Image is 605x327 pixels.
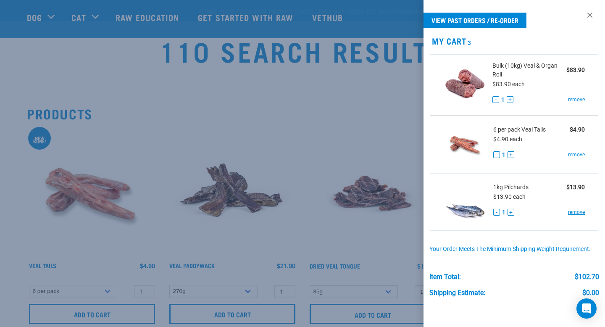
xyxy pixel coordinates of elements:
span: 6 per pack Veal Tails [493,125,546,134]
span: $83.90 each [492,81,525,87]
span: $4.90 each [493,136,522,142]
img: Pilchards [444,180,487,224]
div: Your order meets the minimum shipping weight requirement. [429,246,600,253]
span: Bulk (10kg) Veal & Organ Roll [492,61,566,79]
button: - [492,96,499,103]
span: $13.90 each [493,193,526,200]
strong: $4.90 [570,126,585,133]
a: remove [568,208,585,216]
a: remove [568,96,585,103]
img: Veal Tails [444,123,487,166]
strong: $83.90 [566,66,585,73]
span: 1 [502,208,505,217]
h2: My Cart [423,36,605,46]
div: $0.00 [582,289,599,297]
a: View past orders / re-order [423,13,526,28]
button: - [493,151,500,158]
button: - [493,209,500,216]
strong: $13.90 [566,184,585,190]
span: 1 [501,95,505,104]
span: 1kg Pilchards [493,183,529,192]
span: 1 [502,150,505,159]
button: + [508,209,514,216]
div: Item Total: [429,273,461,281]
div: $102.70 [575,273,599,281]
button: + [508,151,514,158]
div: Shipping Estimate: [429,289,485,297]
img: Veal & Organ Roll [444,61,486,105]
div: Open Intercom Messenger [576,298,597,319]
button: + [507,96,513,103]
a: remove [568,151,585,158]
span: 3 [466,41,471,44]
